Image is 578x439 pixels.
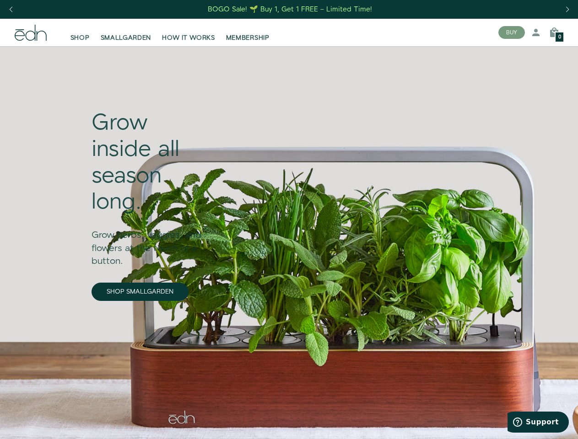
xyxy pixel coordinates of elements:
[221,22,275,43] a: MEMBERSHIP
[92,216,211,268] div: Grow herbs, veggies, and flowers at the touch of a button.
[92,283,189,301] a: SHOP SMALLGARDEN
[226,33,270,43] span: MEMBERSHIP
[65,22,95,43] a: SHOP
[95,22,157,43] a: SMALLGARDEN
[498,26,525,39] button: BUY
[508,412,569,434] iframe: Opens a widget where you can find more information
[208,5,372,14] div: BOGO Sale! 🌱 Buy 1, Get 1 FREE – Limited Time!
[157,22,220,43] a: HOW IT WORKS
[558,35,561,40] span: 0
[162,33,215,43] span: HOW IT WORKS
[101,33,151,43] span: SMALLGARDEN
[92,110,211,215] div: Grow inside all season long.
[70,33,90,43] span: SHOP
[207,2,373,16] a: BOGO Sale! 🌱 Buy 1, Get 1 FREE – Limited Time!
